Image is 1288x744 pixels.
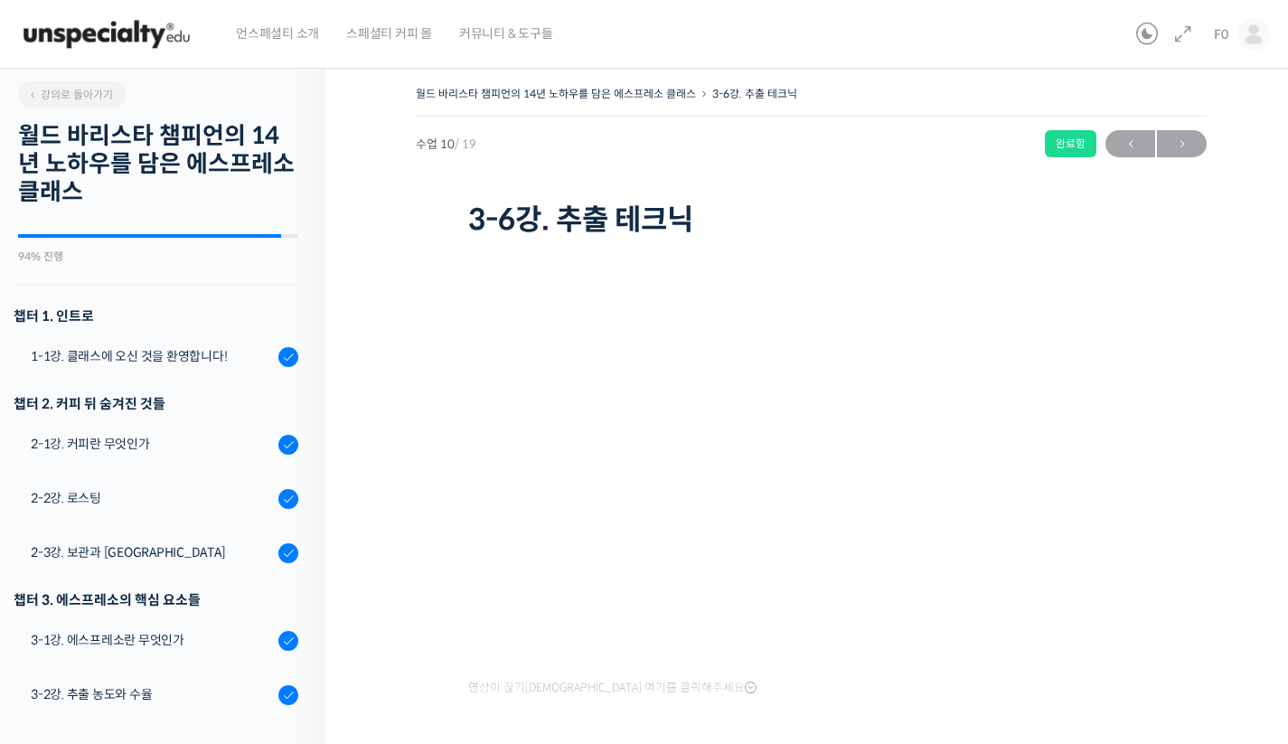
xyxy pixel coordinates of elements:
span: 강의로 돌아가기 [27,88,113,101]
h3: 챕터 1. 인트로 [14,304,298,328]
div: 3-2강. 추출 농도와 수율 [31,684,273,704]
div: 챕터 3. 에스프레소의 핵심 요소들 [14,588,298,612]
a: 월드 바리스타 챔피언의 14년 노하우를 담은 에스프레소 클래스 [416,87,696,100]
div: 2-3강. 보관과 [GEOGRAPHIC_DATA] [31,542,273,562]
div: 완료함 [1045,130,1096,157]
div: 2-2강. 로스팅 [31,488,273,508]
span: 영상이 끊기[DEMOGRAPHIC_DATA] 여기를 클릭해주세요 [468,681,757,695]
div: 1-1강. 클래스에 오신 것을 환영합니다! [31,346,273,366]
div: 3-1강. 에스프레소란 무엇인가 [31,630,273,650]
a: 다음→ [1157,130,1207,157]
div: 2-1강. 커피란 무엇인가 [31,434,273,454]
a: ←이전 [1105,130,1155,157]
div: 94% 진행 [18,251,298,262]
h2: 월드 바리스타 챔피언의 14년 노하우를 담은 에스프레소 클래스 [18,122,298,207]
a: 3-6강. 추출 테크닉 [712,87,797,100]
span: → [1157,132,1207,156]
span: F0 [1214,26,1228,42]
span: 수업 10 [416,138,476,150]
span: ← [1105,132,1155,156]
h1: 3-6강. 추출 테크닉 [468,202,1155,237]
span: / 19 [455,137,476,152]
div: 챕터 2. 커피 뒤 숨겨진 것들 [14,391,298,416]
a: 강의로 돌아가기 [18,81,127,108]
